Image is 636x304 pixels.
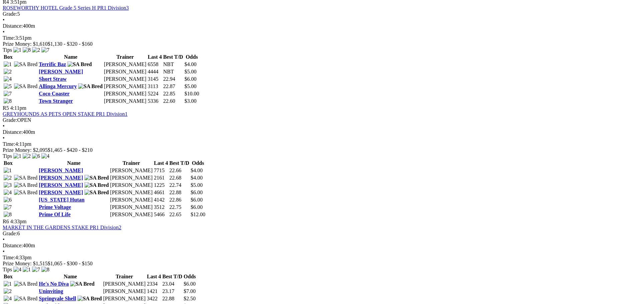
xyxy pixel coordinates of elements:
[3,35,633,41] div: 3:51pm
[147,83,162,90] td: 3113
[163,90,184,97] td: 22.85
[163,61,184,68] td: NBT
[39,83,77,89] a: Allinga Mercury
[3,105,9,111] span: R5
[3,243,23,248] span: Distance:
[3,231,17,236] span: Grade:
[38,54,103,60] th: Name
[103,83,147,90] td: [PERSON_NAME]
[38,273,102,280] th: Name
[39,91,69,96] a: Coco Coaster
[147,61,162,68] td: 6558
[4,190,12,196] img: 4
[147,281,161,287] td: 2334
[191,182,203,188] span: $5.00
[48,41,93,47] span: $1,130 - $320 - $160
[3,47,12,53] span: Tips
[162,295,183,302] td: 22.88
[184,76,196,82] span: $6.00
[3,261,633,267] div: Prize Money: $1,515
[39,190,83,195] a: [PERSON_NAME]
[14,61,38,67] img: SA Bred
[14,83,38,89] img: SA Bred
[154,204,168,211] td: 3512
[4,54,13,60] span: Box
[147,98,162,104] td: 5336
[191,168,203,173] span: $4.00
[3,255,633,261] div: 4:33pm
[3,117,17,123] span: Grade:
[4,212,12,218] img: 8
[147,295,161,302] td: 3422
[4,281,12,287] img: 1
[103,295,146,302] td: [PERSON_NAME]
[191,190,203,195] span: $6.00
[3,41,633,47] div: Prize Money: $1,610
[3,35,15,41] span: Time:
[13,47,21,53] img: 1
[41,47,49,53] img: 7
[110,160,153,167] th: Trainer
[163,68,184,75] td: NBT
[162,288,183,295] td: 23.17
[77,296,102,302] img: SA Bred
[110,204,153,211] td: [PERSON_NAME]
[110,197,153,203] td: [PERSON_NAME]
[191,212,205,217] span: $12.00
[3,237,5,242] span: •
[48,261,93,266] span: $1,065 - $300 - $150
[3,117,633,123] div: OPEN
[103,61,147,68] td: [PERSON_NAME]
[39,296,76,301] a: Springvale Shell
[39,168,83,173] a: [PERSON_NAME]
[3,23,23,29] span: Distance:
[169,167,190,174] td: 22.66
[103,98,147,104] td: [PERSON_NAME]
[3,129,633,135] div: 400m
[183,273,196,280] th: Odds
[163,98,184,104] td: 22.60
[3,5,129,11] a: ROSEWORTHY HOTEL Grade 5 Series H PR1 Division3
[3,147,633,153] div: Prize Money: $2,095
[154,167,168,174] td: 7715
[3,153,12,159] span: Tips
[14,190,38,196] img: SA Bred
[4,204,12,210] img: 7
[3,17,5,23] span: •
[39,281,69,287] a: He's No Diva
[184,281,196,287] span: $6.00
[191,204,203,210] span: $6.00
[169,182,190,189] td: 22.74
[39,212,70,217] a: Prime Of Life
[3,243,633,249] div: 400m
[184,69,196,74] span: $5.00
[184,91,199,96] span: $10.00
[3,123,5,129] span: •
[14,175,38,181] img: SA Bred
[169,211,190,218] td: 22.65
[3,135,5,141] span: •
[4,182,12,188] img: 3
[3,255,15,260] span: Time:
[4,98,12,104] img: 8
[4,296,12,302] img: 4
[110,175,153,181] td: [PERSON_NAME]
[70,281,94,287] img: SA Bred
[4,76,12,82] img: 4
[147,273,161,280] th: Last 4
[3,23,633,29] div: 400m
[169,189,190,196] td: 22.88
[39,61,66,67] a: Terrific Baz
[78,83,102,89] img: SA Bred
[32,47,40,53] img: 2
[103,76,147,82] td: [PERSON_NAME]
[4,91,12,97] img: 7
[184,83,196,89] span: $5.00
[10,219,27,224] span: 4:33pm
[3,141,15,147] span: Time:
[103,90,147,97] td: [PERSON_NAME]
[184,98,196,104] span: $3.00
[3,249,5,254] span: •
[4,160,13,166] span: Box
[191,197,203,203] span: $6.00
